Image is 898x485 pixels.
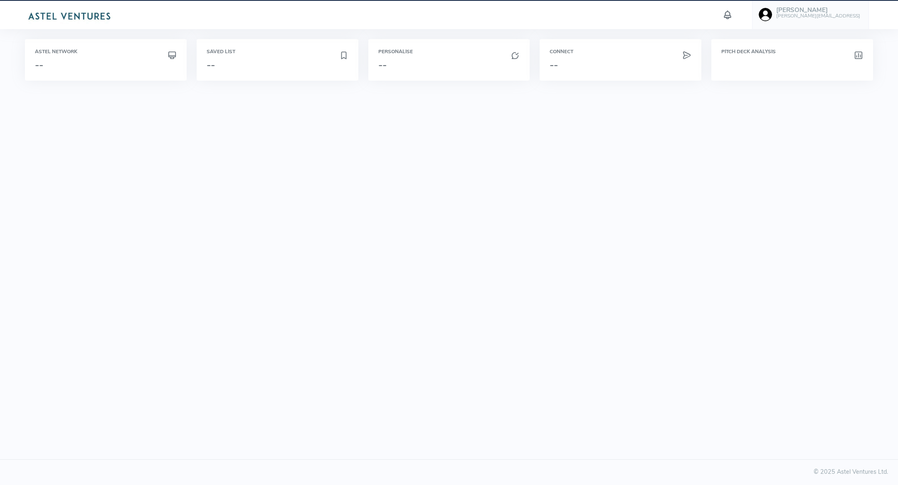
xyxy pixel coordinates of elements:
[776,13,860,19] h6: [PERSON_NAME][EMAIL_ADDRESS]
[550,49,691,54] h6: Connect
[207,49,348,54] h6: Saved List
[10,468,888,477] div: © 2025 Astel Ventures Ltd.
[378,59,520,70] h3: --
[776,7,860,14] h5: [PERSON_NAME]
[378,49,520,54] h6: Personalise
[721,49,863,54] h6: Pitch Deck Analysis
[759,8,772,21] img: user-image
[35,49,177,54] h6: Astel Network
[550,59,691,70] h3: --
[207,58,215,71] span: --
[35,58,43,71] span: --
